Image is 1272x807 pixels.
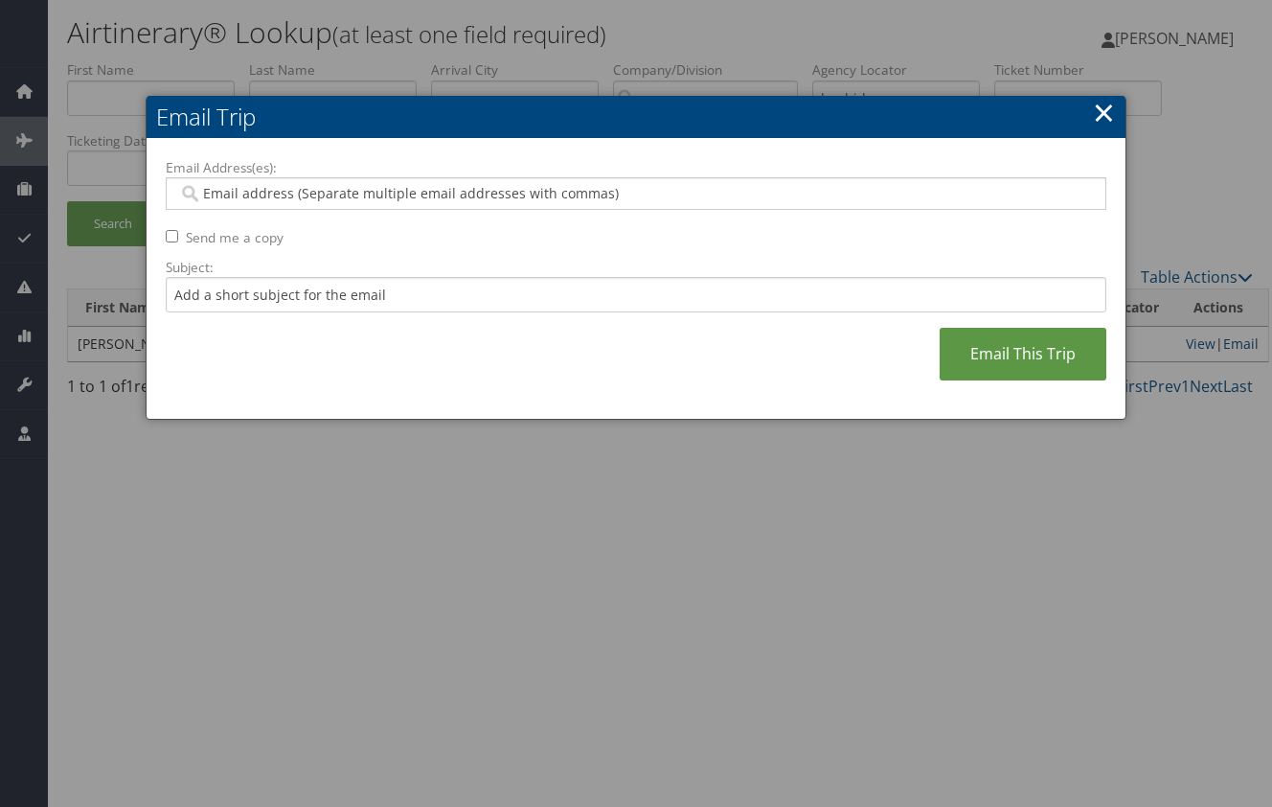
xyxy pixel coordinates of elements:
label: Send me a copy [186,228,284,247]
input: Add a short subject for the email [166,277,1106,312]
h2: Email Trip [147,96,1125,138]
a: × [1093,93,1115,131]
label: Email Address(es): [166,158,1106,177]
label: Subject: [166,258,1106,277]
a: Email This Trip [940,328,1106,380]
input: Email address (Separate multiple email addresses with commas) [178,184,1093,203]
